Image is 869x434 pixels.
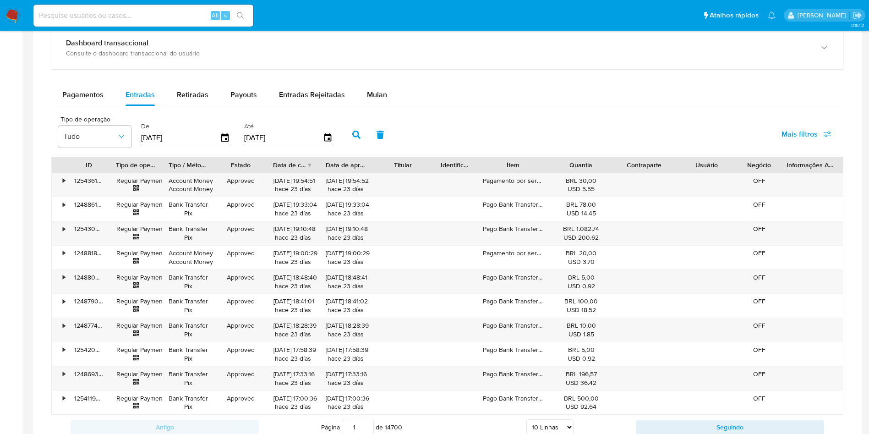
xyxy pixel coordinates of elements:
[798,11,849,20] p: magno.ferreira@mercadopago.com.br
[710,11,759,20] span: Atalhos rápidos
[851,22,864,29] span: 3.161.2
[853,11,862,20] a: Sair
[224,11,227,20] span: s
[212,11,219,20] span: Alt
[231,9,250,22] button: search-icon
[33,10,253,22] input: Pesquise usuários ou casos...
[768,11,776,19] a: Notificações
